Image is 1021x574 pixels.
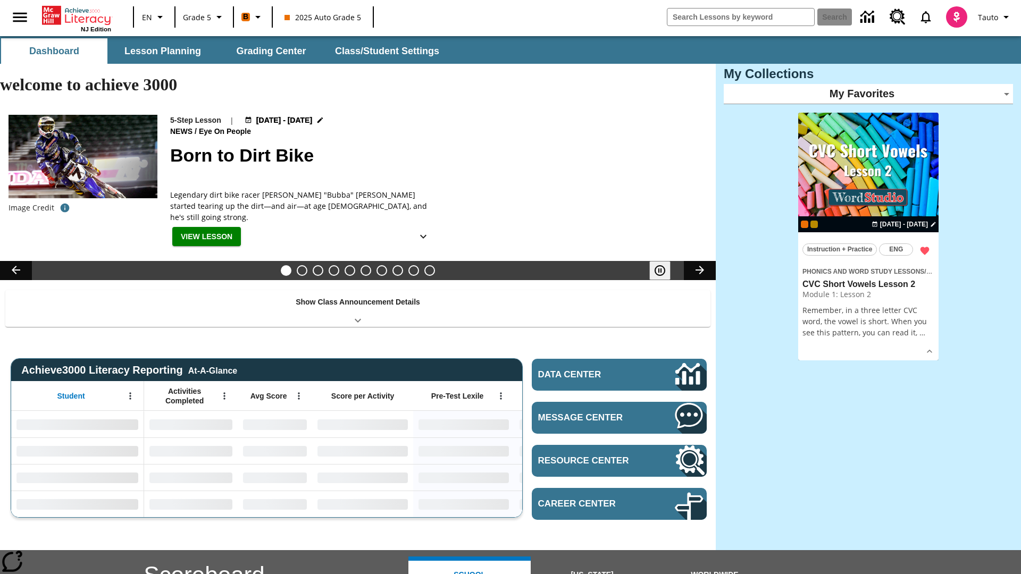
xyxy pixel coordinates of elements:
div: No Data, [144,491,238,517]
span: Phonics and Word Study Lessons [802,268,924,275]
div: No Data, [238,464,312,491]
button: Credit: Rick Scuteri/AP Images [54,198,76,217]
button: Slide 3 Do You Want Fries With That? [313,265,323,276]
p: Image Credit [9,202,54,213]
img: Motocross racer James Stewart flies through the air on his dirt bike. [9,115,157,199]
button: Slide 6 One Idea, Lots of Hard Work [361,265,371,276]
span: Career Center [538,499,643,509]
a: Notifications [912,3,940,31]
div: Home [42,4,111,32]
button: Pause [649,261,671,280]
button: Slide 1 Born to Dirt Bike [281,265,291,276]
button: Grade: Grade 5, Select a grade [179,7,230,27]
span: Achieve3000 Literacy Reporting [21,364,237,376]
button: Select a new avatar [940,3,974,31]
span: Data Center [538,369,639,380]
div: Pause [649,261,681,280]
div: Current Class [801,221,808,228]
span: Avg Score [250,391,287,401]
span: … [919,327,925,337]
div: At-A-Glance [188,364,237,376]
span: 2025 Auto Grade 5 [284,12,361,23]
h2: Born to Dirt Bike [170,142,703,169]
button: Show Details [922,343,938,359]
div: No Data, [514,491,615,517]
span: Instruction + Practice [807,244,872,255]
span: [DATE] - [DATE] [880,220,928,229]
div: No Data, [144,411,238,437]
span: [DATE] - [DATE] [256,115,312,126]
p: Show Class Announcement Details [296,297,420,308]
div: No Data, [514,437,615,464]
a: Resource Center, Will open in new tab [532,445,707,477]
p: Remember, in a three letter CVC word, the vowel is short. When you see this pattern, you can read... [802,305,934,338]
button: Class/Student Settings [327,38,448,64]
img: avatar image [946,6,967,28]
button: Profile/Settings [974,7,1017,27]
div: No Data, [514,464,615,491]
button: Open side menu [4,2,36,33]
span: Score per Activity [331,391,395,401]
button: Slide 7 Pre-release lesson [376,265,387,276]
button: Open Menu [291,388,307,404]
div: No Data, [238,411,312,437]
span: Legendary dirt bike racer James "Bubba" Stewart started tearing up the dirt—and air—at age 4, and... [170,189,436,223]
div: No Data, [514,411,615,437]
button: Show Details [413,227,434,247]
div: lesson details [798,113,939,361]
span: EN [142,12,152,23]
span: | [230,115,234,126]
span: CVC Short Vowels [926,268,982,275]
button: Open Menu [493,388,509,404]
button: Aug 19 - Aug 19 Choose Dates [869,220,939,229]
a: Career Center [532,488,707,520]
span: NJ Edition [81,26,111,32]
span: / [924,266,932,276]
button: Slide 5 What's the Big Idea? [345,265,355,276]
div: No Data, [238,491,312,517]
button: Open Menu [216,388,232,404]
span: Tauto [978,12,998,23]
span: News [170,126,195,138]
a: Data Center [854,3,883,32]
span: / [195,127,197,136]
h3: My Collections [724,66,1013,81]
button: Slide 10 Sleepless in the Animal Kingdom [424,265,435,276]
button: Slide 9 Making a Difference for the Planet [408,265,419,276]
a: Resource Center, Will open in new tab [883,3,912,31]
span: Student [57,391,85,401]
a: Message Center [532,402,707,434]
button: Lesson carousel, Next [684,261,716,280]
input: search field [667,9,814,26]
button: View Lesson [172,227,241,247]
div: New 2025 class [810,221,818,228]
a: Data Center [532,359,707,391]
button: Dashboard [1,38,107,64]
span: Grade 5 [183,12,211,23]
button: Instruction + Practice [802,243,877,256]
span: ENG [889,244,903,255]
button: Slide 8 Career Lesson [392,265,403,276]
a: Home [42,5,111,26]
button: ENG [879,243,913,256]
span: Pre-Test Lexile [431,391,484,401]
h3: CVC Short Vowels Lesson 2 [802,279,934,290]
div: My Favorites [724,84,1013,104]
span: B [243,10,248,23]
div: No Data, [238,437,312,464]
span: Activities Completed [149,386,220,406]
button: Slide 2 Cars of the Future? [297,265,307,276]
span: Topic: Phonics and Word Study Lessons/CVC Short Vowels [802,265,934,277]
span: Eye On People [199,126,253,138]
button: Lesson Planning [110,38,216,64]
button: Grading Center [218,38,324,64]
div: Legendary dirt bike racer [PERSON_NAME] "Bubba" [PERSON_NAME] started tearing up the dirt—and air... [170,189,436,223]
div: No Data, [144,464,238,491]
button: Boost Class color is orange. Change class color [237,7,269,27]
span: Message Center [538,412,643,423]
button: Open Menu [122,388,138,404]
button: Slide 4 Taking Movies to the X-Dimension [329,265,339,276]
button: Remove from Favorites [915,241,934,260]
